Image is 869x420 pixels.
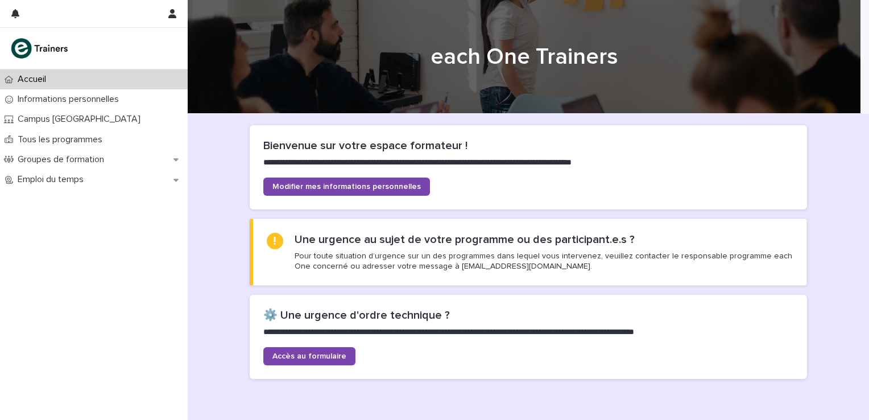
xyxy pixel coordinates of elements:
[263,347,355,365] a: Accès au formulaire
[295,251,793,271] p: Pour toute situation d’urgence sur un des programmes dans lequel vous intervenez, veuillez contac...
[13,154,113,165] p: Groupes de formation
[13,94,128,105] p: Informations personnelles
[263,308,793,322] h2: ⚙️ Une urgence d'ordre technique ?
[263,178,430,196] a: Modifier mes informations personnelles
[295,233,635,246] h2: Une urgence au sujet de votre programme ou des participant.e.s ?
[272,352,346,360] span: Accès au formulaire
[263,139,793,153] h2: Bienvenue sur votre espace formateur !
[13,114,150,125] p: Campus [GEOGRAPHIC_DATA]
[13,174,93,185] p: Emploi du temps
[245,43,802,71] h1: each One Trainers
[272,183,421,191] span: Modifier mes informations personnelles
[9,37,72,60] img: K0CqGN7SDeD6s4JG8KQk
[13,134,111,145] p: Tous les programmes
[13,74,55,85] p: Accueil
